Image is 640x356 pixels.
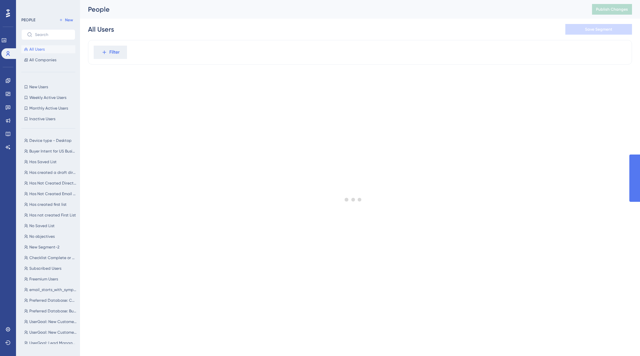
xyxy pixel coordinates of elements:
[21,232,79,240] button: No objectives
[29,244,59,250] span: New Segment-2
[29,47,45,52] span: All Users
[596,7,628,12] span: Publish Changes
[21,318,79,326] button: UserGoal: New Customers, Lead Management
[29,266,61,271] span: Subscribed Users
[29,106,68,111] span: Monthly Active Users
[21,104,75,112] button: Monthly Active Users
[21,83,75,91] button: New Users
[88,25,114,34] div: All Users
[21,94,75,102] button: Weekly Active Users
[21,115,75,123] button: Inactive Users
[29,287,77,292] span: email_starts_with_symphony
[29,298,77,303] span: Preferred Database: Consumer
[612,330,632,350] iframe: UserGuiding AI Assistant Launcher
[29,276,58,282] span: Freemium Users
[21,275,79,283] button: Freemium Users
[21,211,79,219] button: Has not created First List
[88,5,575,14] div: People
[21,307,79,315] button: Preferred Database: Business
[65,17,73,23] span: New
[21,264,79,272] button: Subscribed Users
[21,147,79,155] button: Buyer Intent for US Business
[29,84,48,90] span: New Users
[29,308,77,314] span: Preferred Database: Business
[29,202,67,207] span: Has created first list
[29,95,66,100] span: Weekly Active Users
[29,340,77,346] span: UserGoal: Lead Management, Campaigns
[21,45,75,53] button: All Users
[585,27,612,32] span: Save Segment
[29,116,55,122] span: Inactive Users
[21,286,79,294] button: email_starts_with_symphony
[29,170,77,175] span: Has created a draft direct mail campaign
[29,138,72,143] span: Device type - Desktop
[21,296,79,304] button: Preferred Database: Consumer
[565,24,632,35] button: Save Segment
[592,4,632,15] button: Publish Changes
[29,180,77,186] span: Has Not Created Direct Mail Campaign
[21,190,79,198] button: Has Not Created Email Campaign
[21,243,79,251] button: New Segment-2
[21,56,75,64] button: All Companies
[29,223,55,228] span: No Saved List
[29,57,56,63] span: All Companies
[29,149,77,154] span: Buyer Intent for US Business
[29,319,77,324] span: UserGoal: New Customers, Lead Management
[21,169,79,177] button: Has created a draft direct mail campaign
[57,16,75,24] button: New
[21,158,79,166] button: Has Saved List
[21,179,79,187] button: Has Not Created Direct Mail Campaign
[29,159,57,165] span: Has Saved List
[29,330,77,335] span: UserGoal: New Customers, Campaigns
[21,328,79,336] button: UserGoal: New Customers, Campaigns
[29,212,76,218] span: Has not created First List
[21,254,79,262] button: Checklist Complete or Dismissed
[29,191,77,196] span: Has Not Created Email Campaign
[29,255,77,260] span: Checklist Complete or Dismissed
[21,17,35,23] div: PEOPLE
[35,32,70,37] input: Search
[21,339,79,347] button: UserGoal: Lead Management, Campaigns
[21,222,79,230] button: No Saved List
[21,137,79,145] button: Device type - Desktop
[21,200,79,208] button: Has created first list
[29,234,55,239] span: No objectives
